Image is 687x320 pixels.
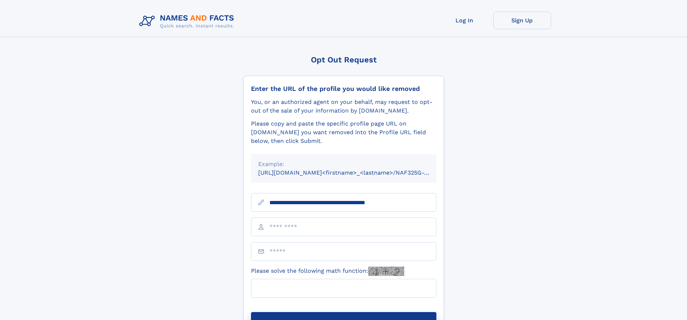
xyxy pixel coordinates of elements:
a: Log In [436,12,493,29]
div: Please copy and paste the specific profile page URL on [DOMAIN_NAME] you want removed into the Pr... [251,119,436,145]
a: Sign Up [493,12,551,29]
div: You, or an authorized agent on your behalf, may request to opt-out of the sale of your informatio... [251,98,436,115]
div: Opt Out Request [243,55,444,64]
div: Example: [258,160,429,168]
label: Please solve the following math function: [251,267,404,276]
div: Enter the URL of the profile you would like removed [251,85,436,93]
img: Logo Names and Facts [136,12,240,31]
small: [URL][DOMAIN_NAME]<firstname>_<lastname>/NAF325G-xxxxxxxx [258,169,450,176]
